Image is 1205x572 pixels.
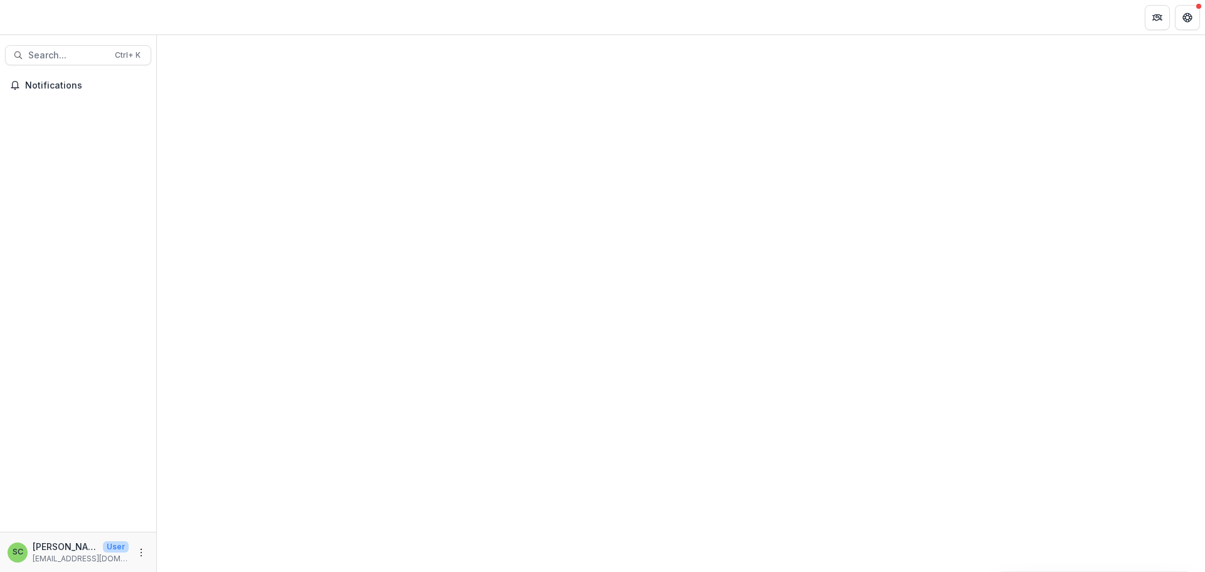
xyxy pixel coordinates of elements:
[25,80,146,91] span: Notifications
[28,50,107,61] span: Search...
[162,8,215,26] nav: breadcrumb
[33,540,98,553] p: [PERSON_NAME]
[13,548,23,556] div: Sonia Cavalli
[112,48,143,62] div: Ctrl + K
[134,545,149,560] button: More
[5,75,151,95] button: Notifications
[103,541,129,553] p: User
[1145,5,1170,30] button: Partners
[5,45,151,65] button: Search...
[1175,5,1200,30] button: Get Help
[33,553,129,564] p: [EMAIL_ADDRESS][DOMAIN_NAME]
